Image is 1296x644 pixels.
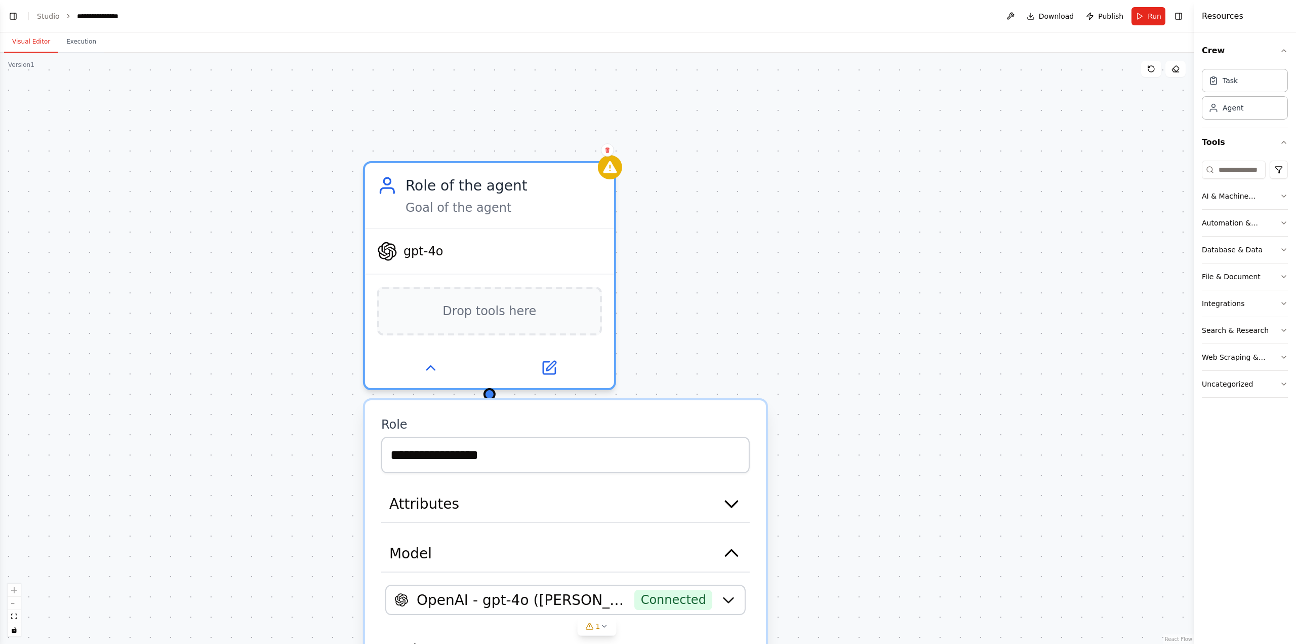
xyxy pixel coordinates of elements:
[1023,7,1078,25] button: Download
[1202,298,1244,309] div: Integrations
[1202,272,1261,282] div: File & Document
[1202,237,1288,263] button: Database & Data
[1202,10,1243,22] h4: Resources
[1202,379,1253,389] div: Uncategorized
[1202,290,1288,317] button: Integrations
[1202,157,1288,406] div: Tools
[1202,183,1288,209] button: AI & Machine Learning
[601,143,614,157] button: Delete node
[1202,191,1280,201] div: AI & Machine Learning
[8,61,34,69] div: Version 1
[1202,218,1280,228] div: Automation & Integration
[1202,317,1288,344] button: Search & Research
[1223,103,1243,113] div: Agent
[381,535,750,573] button: Model
[6,9,20,23] button: Show left sidebar
[406,200,602,216] div: Goal of the agent
[1202,344,1288,370] button: Web Scraping & Browsing
[381,485,750,523] button: Attributes
[363,161,616,390] div: Role of the agentGoal of the agentgpt-4oDrop tools hereRoleAttributesModelOpenAI - gpt-4o ([PERSO...
[1223,75,1238,86] div: Task
[1082,7,1127,25] button: Publish
[1202,210,1288,236] button: Automation & Integration
[406,175,602,196] div: Role of the agent
[635,590,712,610] span: Connected
[8,610,21,623] button: fit view
[578,617,617,636] button: 1
[8,597,21,610] button: zoom out
[1202,128,1288,157] button: Tools
[385,585,746,615] button: OpenAI - gpt-4o ([PERSON_NAME])Connected
[417,590,627,610] span: OpenAI - gpt-4o (Tony-OpenAI)
[1098,11,1123,21] span: Publish
[1131,7,1165,25] button: Run
[492,356,606,380] button: Open in side panel
[1165,636,1192,642] a: React Flow attribution
[1039,11,1074,21] span: Download
[1202,65,1288,128] div: Crew
[8,584,21,636] div: React Flow controls
[596,621,600,631] span: 1
[389,494,459,514] span: Attributes
[442,301,536,321] span: Drop tools here
[1148,11,1161,21] span: Run
[58,31,104,53] button: Execution
[1202,263,1288,290] button: File & Document
[4,31,58,53] button: Visual Editor
[403,243,443,259] span: gpt-4o
[37,11,127,21] nav: breadcrumb
[381,416,750,433] label: Role
[1171,9,1186,23] button: Hide right sidebar
[1202,325,1269,335] div: Search & Research
[1202,245,1263,255] div: Database & Data
[1202,371,1288,397] button: Uncategorized
[1202,352,1280,362] div: Web Scraping & Browsing
[8,623,21,636] button: toggle interactivity
[37,12,60,20] a: Studio
[389,543,432,563] span: Model
[1202,36,1288,65] button: Crew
